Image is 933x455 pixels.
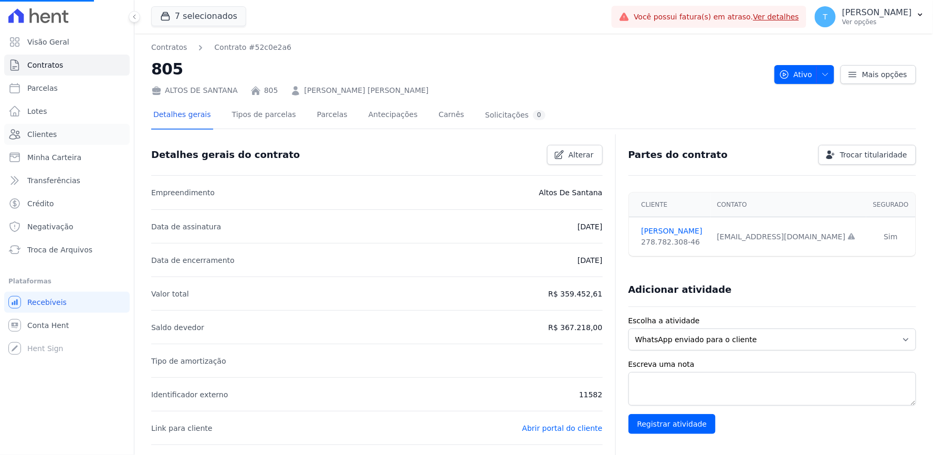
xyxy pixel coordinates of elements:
a: Carnês [436,102,466,130]
span: Lotes [27,106,47,117]
p: 11582 [579,388,603,401]
a: Ver detalhes [753,13,800,21]
div: [EMAIL_ADDRESS][DOMAIN_NAME] [717,231,860,242]
span: Contratos [27,60,63,70]
a: Recebíveis [4,292,130,313]
a: Detalhes gerais [151,102,213,130]
span: Conta Hent [27,320,69,331]
p: Data de encerramento [151,254,235,267]
p: Valor total [151,288,189,300]
a: Antecipações [366,102,420,130]
span: Ativo [779,65,813,84]
a: Troca de Arquivos [4,239,130,260]
p: [PERSON_NAME] [842,7,912,18]
a: Contratos [151,42,187,53]
p: Tipo de amortização [151,355,226,367]
div: 0 [533,110,546,120]
span: Minha Carteira [27,152,81,163]
a: Visão Geral [4,31,130,52]
a: 805 [264,85,278,96]
a: Parcelas [315,102,350,130]
h3: Adicionar atividade [628,283,732,296]
p: R$ 359.452,61 [548,288,602,300]
span: Trocar titularidade [840,150,907,160]
p: Data de assinatura [151,220,221,233]
a: Trocar titularidade [819,145,916,165]
button: T [PERSON_NAME] Ver opções [806,2,933,31]
a: Contratos [4,55,130,76]
a: Lotes [4,101,130,122]
span: Você possui fatura(s) em atraso. [634,12,799,23]
p: Empreendimento [151,186,215,199]
a: [PERSON_NAME] [642,226,705,237]
div: ALTOS DE SANTANA [151,85,238,96]
p: Ver opções [842,18,912,26]
p: [DATE] [578,254,602,267]
nav: Breadcrumb [151,42,766,53]
p: Saldo devedor [151,321,204,334]
div: Solicitações [485,110,546,120]
td: Sim [866,217,916,257]
button: 7 selecionados [151,6,246,26]
span: Alterar [569,150,594,160]
a: Mais opções [841,65,916,84]
input: Registrar atividade [628,414,716,434]
span: Recebíveis [27,297,67,308]
a: Parcelas [4,78,130,99]
a: Minha Carteira [4,147,130,168]
a: Clientes [4,124,130,145]
th: Contato [711,193,866,217]
span: Negativação [27,221,74,232]
h3: Detalhes gerais do contrato [151,149,300,161]
a: Solicitações0 [483,102,548,130]
a: [PERSON_NAME] [PERSON_NAME] [304,85,428,96]
p: [DATE] [578,220,602,233]
a: Crédito [4,193,130,214]
span: Parcelas [27,83,58,93]
span: Transferências [27,175,80,186]
span: Visão Geral [27,37,69,47]
div: Plataformas [8,275,125,288]
label: Escolha a atividade [628,315,916,326]
a: Tipos de parcelas [230,102,298,130]
th: Segurado [866,193,916,217]
th: Cliente [629,193,711,217]
span: Clientes [27,129,57,140]
a: Transferências [4,170,130,191]
span: T [823,13,828,20]
p: Altos De Santana [539,186,603,199]
a: Abrir portal do cliente [522,424,603,432]
a: Conta Hent [4,315,130,336]
a: Negativação [4,216,130,237]
span: Troca de Arquivos [27,245,92,255]
a: Alterar [547,145,603,165]
h3: Partes do contrato [628,149,728,161]
h2: 805 [151,57,766,81]
span: Mais opções [862,69,907,80]
span: Crédito [27,198,54,209]
label: Escreva uma nota [628,359,916,370]
a: Contrato #52c0e2a6 [214,42,291,53]
nav: Breadcrumb [151,42,291,53]
p: R$ 367.218,00 [548,321,602,334]
p: Link para cliente [151,422,212,435]
div: 278.782.308-46 [642,237,705,248]
button: Ativo [774,65,835,84]
p: Identificador externo [151,388,228,401]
